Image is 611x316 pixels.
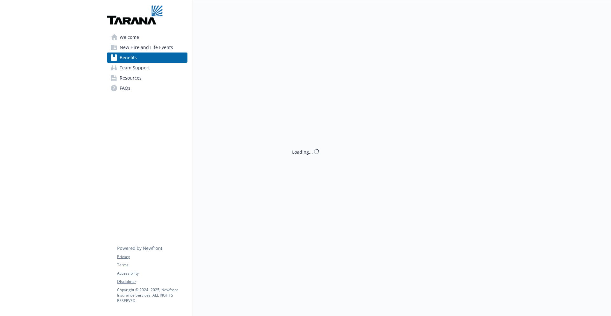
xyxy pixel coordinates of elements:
a: Disclaimer [117,279,187,284]
span: Benefits [120,53,137,63]
span: Welcome [120,32,139,42]
a: Team Support [107,63,187,73]
a: Accessibility [117,270,187,276]
a: Resources [107,73,187,83]
a: Privacy [117,254,187,260]
a: FAQs [107,83,187,93]
p: Copyright © 2024 - 2025 , Newfront Insurance Services, ALL RIGHTS RESERVED [117,287,187,303]
div: Loading... [292,148,313,155]
span: Team Support [120,63,150,73]
a: Welcome [107,32,187,42]
a: Benefits [107,53,187,63]
span: New Hire and Life Events [120,42,173,53]
span: Resources [120,73,142,83]
span: FAQs [120,83,130,93]
a: New Hire and Life Events [107,42,187,53]
a: Terms [117,262,187,268]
